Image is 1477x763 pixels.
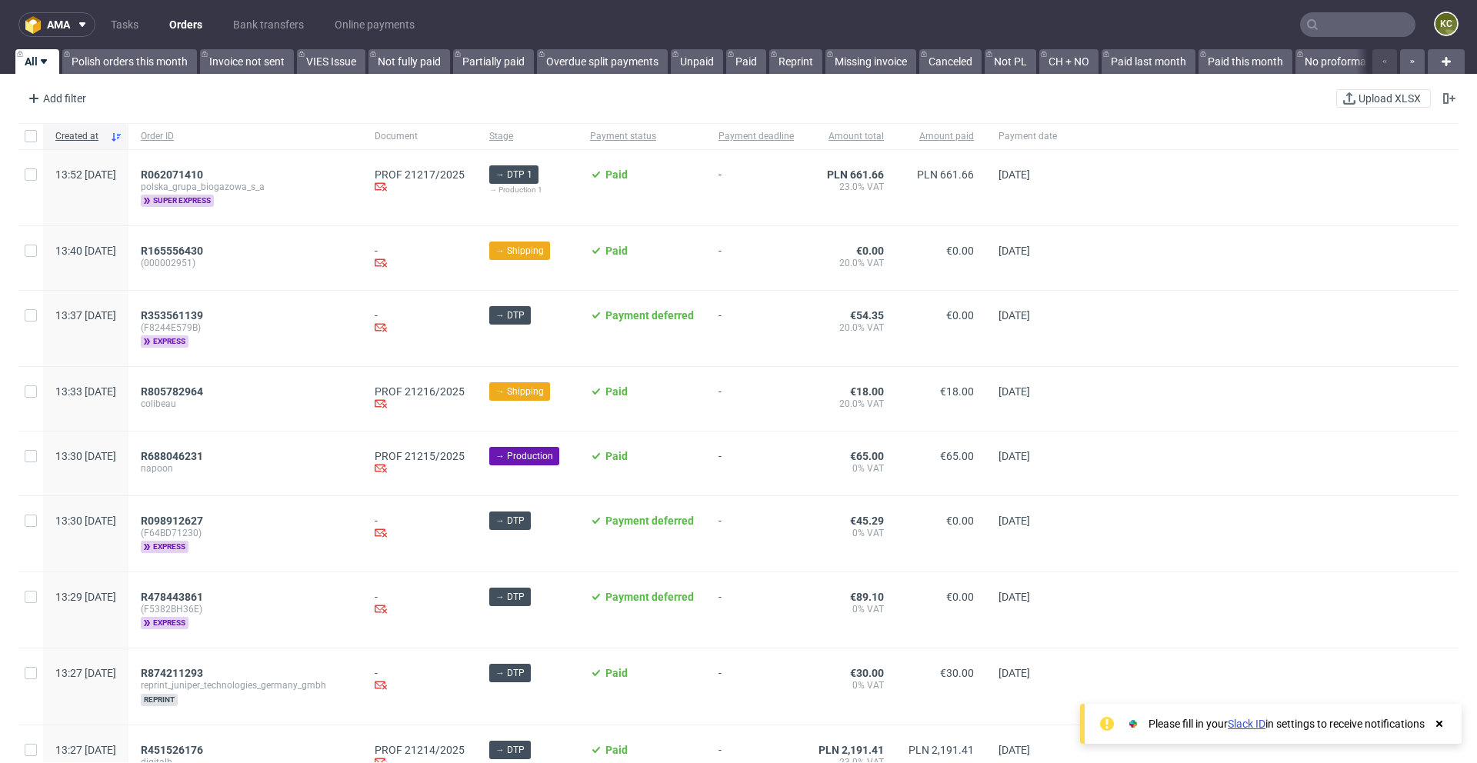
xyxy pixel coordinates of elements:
[819,527,884,539] span: 0% VAT
[141,335,188,348] span: express
[605,168,628,181] span: Paid
[605,450,628,462] span: Paid
[141,168,206,181] a: R062071410
[495,385,544,398] span: → Shipping
[160,12,212,37] a: Orders
[141,245,203,257] span: R165556430
[1435,13,1457,35] figcaption: KC
[141,667,206,679] a: R874211293
[375,744,465,756] a: PROF 21214/2025
[375,591,465,618] div: -
[718,450,794,477] span: -
[375,450,465,462] a: PROF 21215/2025
[819,181,884,193] span: 23.0% VAT
[141,450,206,462] a: R688046231
[141,385,206,398] a: R805782964
[55,245,116,257] span: 13:40 [DATE]
[141,744,203,756] span: R451526176
[605,744,628,756] span: Paid
[605,309,694,322] span: Payment deferred
[718,385,794,412] span: -
[940,667,974,679] span: €30.00
[141,515,203,527] span: R098912627
[999,309,1030,322] span: [DATE]
[1336,89,1431,108] button: Upload XLSX
[453,49,534,74] a: Partially paid
[375,130,465,143] span: Document
[850,385,884,398] span: €18.00
[1228,718,1265,730] a: Slack ID
[18,12,95,37] button: ama
[495,514,525,528] span: → DTP
[489,130,565,143] span: Stage
[999,130,1057,143] span: Payment date
[718,309,794,348] span: -
[224,12,313,37] a: Bank transfers
[718,130,794,143] span: Payment deadline
[946,245,974,257] span: €0.00
[769,49,822,74] a: Reprint
[141,744,206,756] a: R451526176
[999,385,1030,398] span: [DATE]
[200,49,294,74] a: Invoice not sent
[55,309,116,322] span: 13:37 [DATE]
[819,398,884,410] span: 20.0% VAT
[718,515,794,553] span: -
[141,195,214,207] span: super express
[55,385,116,398] span: 13:33 [DATE]
[141,667,203,679] span: R874211293
[605,385,628,398] span: Paid
[850,591,884,603] span: €89.10
[495,168,532,182] span: → DTP 1
[1039,49,1099,74] a: CH + NO
[375,245,465,272] div: -
[141,694,178,706] span: reprint
[1199,49,1292,74] a: Paid this month
[141,527,350,539] span: (F64BD71230)
[718,245,794,272] span: -
[141,541,188,553] span: express
[1102,49,1195,74] a: Paid last month
[495,743,525,757] span: → DTP
[850,309,884,322] span: €54.35
[55,130,104,143] span: Created at
[495,666,525,680] span: → DTP
[850,515,884,527] span: €45.29
[819,744,884,756] span: PLN 2,191.41
[671,49,723,74] a: Unpaid
[375,309,465,336] div: -
[141,309,206,322] a: R353561139
[495,590,525,604] span: → DTP
[1295,49,1375,74] a: No proforma
[856,245,884,257] span: €0.00
[940,385,974,398] span: €18.00
[999,450,1030,462] span: [DATE]
[141,591,206,603] a: R478443861
[1149,716,1425,731] div: Please fill in your in settings to receive notifications
[819,257,884,269] span: 20.0% VAT
[141,181,350,193] span: polska_grupa_biogazowa_s_a
[141,257,350,269] span: (000002951)
[141,130,350,143] span: Order ID
[325,12,424,37] a: Online payments
[819,679,884,691] span: 0% VAT
[141,591,203,603] span: R478443861
[55,744,116,756] span: 13:27 [DATE]
[819,603,884,615] span: 0% VAT
[946,591,974,603] span: €0.00
[489,184,565,196] div: → Production 1
[605,591,694,603] span: Payment deferred
[25,16,47,34] img: logo
[141,450,203,462] span: R688046231
[141,515,206,527] a: R098912627
[375,515,465,541] div: -
[919,49,982,74] a: Canceled
[1355,93,1424,104] span: Upload XLSX
[999,168,1030,181] span: [DATE]
[909,130,974,143] span: Amount paid
[605,667,628,679] span: Paid
[375,168,465,181] a: PROF 21217/2025
[946,309,974,322] span: €0.00
[62,49,197,74] a: Polish orders this month
[141,309,203,322] span: R353561139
